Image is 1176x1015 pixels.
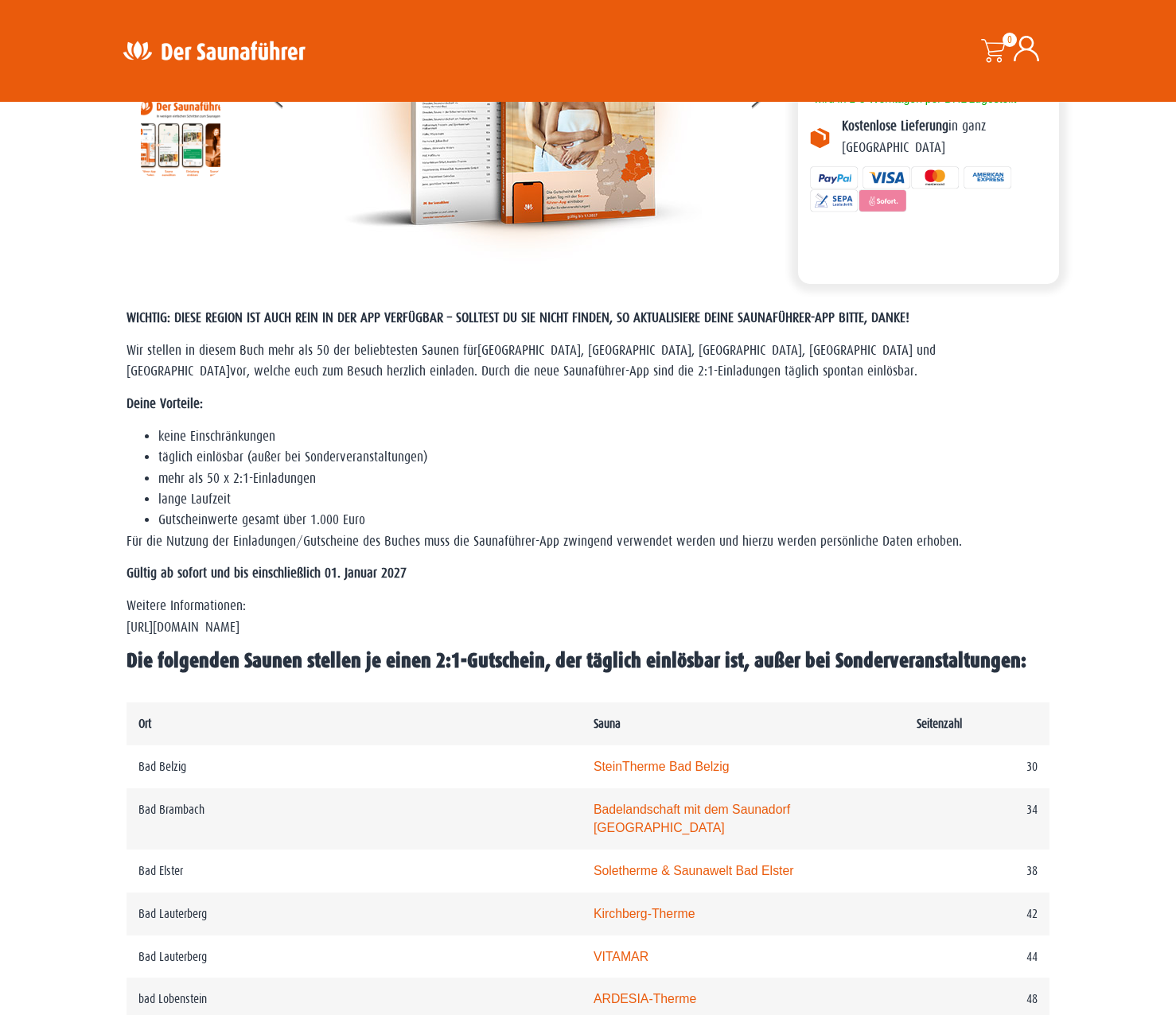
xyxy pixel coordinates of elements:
[905,850,1049,892] td: 38
[138,717,151,730] strong: Ort
[594,717,621,730] strong: Sauna
[842,119,948,134] b: Kostenlose Lieferung
[594,864,794,877] a: Soletherme & Saunawelt Bad Elster
[594,992,696,1005] a: ARDESIA-Therme
[158,510,1049,531] li: Gutscheinwerte gesamt über 1.000 Euro
[127,531,1049,552] p: Für die Nutzung der Einladungen/Gutscheine des Buches muss die Saunaführer-App zwingend verwendet...
[127,396,203,411] strong: Deine Vorteile:
[127,935,582,978] td: Bad Lauterberg
[594,950,648,963] a: VITAMAR
[905,892,1049,935] td: 42
[594,760,730,773] a: SteinTherme Bad Belzig
[842,116,1047,158] p: in ganz [GEOGRAPHIC_DATA]
[158,489,1049,510] li: lange Laufzeit
[594,907,695,920] a: Kirchberg-Therme
[905,788,1049,850] td: 34
[905,935,1049,978] td: 44
[127,649,1026,672] span: Die folgenden Saunen stellen je einen 2:1-Gutschein, der täglich einlösbar ist, außer bei Sonderv...
[127,310,909,325] span: WICHTIG: DIESE REGION IST AUCH REIN IN DER APP VERFÜGBAR – SOLLTEST DU SIE NICHT FINDEN, SO AKTUA...
[594,803,790,835] a: Badelandschaft mit dem Saunadorf [GEOGRAPHIC_DATA]
[127,850,582,892] td: Bad Elster
[127,343,936,379] span: [GEOGRAPHIC_DATA], [GEOGRAPHIC_DATA], [GEOGRAPHIC_DATA], [GEOGRAPHIC_DATA] und [GEOGRAPHIC_DATA]
[127,892,582,935] td: Bad Lauterberg
[1003,33,1017,47] span: 0
[158,469,1049,489] li: mehr als 50 x 2:1-Einladungen
[917,717,962,730] strong: Seitenzahl
[158,426,1049,447] li: keine Einschränkungen
[158,447,1049,468] li: täglich einlösbar (außer bei Sonderveranstaltungen)
[127,788,582,850] td: Bad Brambach
[127,566,407,581] strong: Gültig ab sofort und bis einschließlich 01. Januar 2027
[127,596,1049,638] p: Weitere Informationen: [URL][DOMAIN_NAME]
[127,745,582,788] td: Bad Belzig
[905,745,1049,788] td: 30
[127,343,477,358] span: Wir stellen in diesem Buch mehr als 50 der beliebtesten Saunen für
[141,97,220,177] img: Anleitung7tn
[230,364,917,379] span: vor, welche euch zum Besuch herzlich einladen. Durch die neue Saunaführer-App sind die 2:1-Einlad...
